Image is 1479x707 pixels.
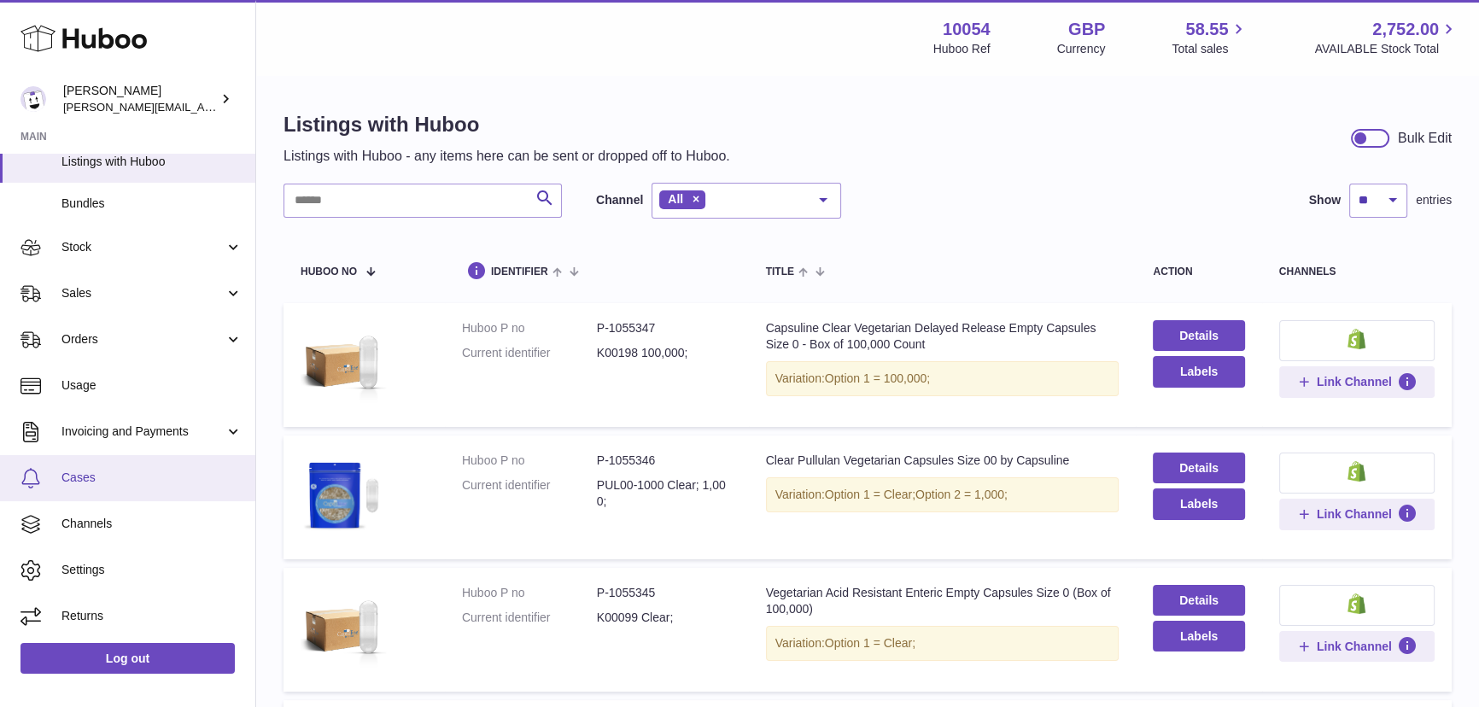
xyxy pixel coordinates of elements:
[766,585,1119,617] div: Vegetarian Acid Resistant Enteric Empty Capsules Size 0 (Box of 100,000)
[1279,366,1435,397] button: Link Channel
[63,100,342,114] span: [PERSON_NAME][EMAIL_ADDRESS][DOMAIN_NAME]
[825,488,915,501] span: Option 1 = Clear;
[597,610,732,626] dd: K00099 Clear;
[1314,41,1459,57] span: AVAILABLE Stock Total
[1347,461,1365,482] img: shopify-small.png
[20,643,235,674] a: Log out
[61,377,243,394] span: Usage
[1279,631,1435,662] button: Link Channel
[1309,192,1341,208] label: Show
[766,320,1119,353] div: Capsuline Clear Vegetarian Delayed Release Empty Capsules Size 0 - Box of 100,000 Count
[61,331,225,348] span: Orders
[943,18,991,41] strong: 10054
[61,424,225,440] span: Invoicing and Payments
[1279,266,1435,278] div: channels
[63,83,217,115] div: [PERSON_NAME]
[1153,320,1244,351] a: Details
[668,192,683,206] span: All
[301,453,386,538] img: Clear Pullulan Vegetarian Capsules Size 00 by Capsuline
[1416,192,1452,208] span: entries
[61,470,243,486] span: Cases
[20,86,46,112] img: luz@capsuline.com
[766,477,1119,512] div: Variation:
[1279,499,1435,529] button: Link Channel
[1398,129,1452,148] div: Bulk Edit
[597,345,732,361] dd: K00198 100,000;
[597,477,732,510] dd: PUL00-1000 Clear; 1,000;
[1314,18,1459,57] a: 2,752.00 AVAILABLE Stock Total
[462,477,597,510] dt: Current identifier
[1317,639,1392,654] span: Link Channel
[1185,18,1228,41] span: 58.55
[284,147,730,166] p: Listings with Huboo - any items here can be sent or dropped off to Huboo.
[61,516,243,532] span: Channels
[61,285,225,301] span: Sales
[1153,356,1244,387] button: Labels
[1068,18,1105,41] strong: GBP
[596,192,643,208] label: Channel
[462,453,597,469] dt: Huboo P no
[766,361,1119,396] div: Variation:
[1317,506,1392,522] span: Link Channel
[1153,585,1244,616] a: Details
[462,345,597,361] dt: Current identifier
[597,453,732,469] dd: P-1055346
[1057,41,1106,57] div: Currency
[61,154,243,170] span: Listings with Huboo
[1153,621,1244,651] button: Labels
[1317,374,1392,389] span: Link Channel
[301,320,386,406] img: Capsuline Clear Vegetarian Delayed Release Empty Capsules Size 0 - Box of 100,000 Count
[1372,18,1439,41] span: 2,752.00
[825,636,915,650] span: Option 1 = Clear;
[491,266,548,278] span: identifier
[825,371,930,385] span: Option 1 = 100,000;
[766,266,794,278] span: title
[766,626,1119,661] div: Variation:
[1347,329,1365,349] img: shopify-small.png
[933,41,991,57] div: Huboo Ref
[61,196,243,212] span: Bundles
[462,585,597,601] dt: Huboo P no
[597,320,732,336] dd: P-1055347
[1153,453,1244,483] a: Details
[284,111,730,138] h1: Listings with Huboo
[915,488,1008,501] span: Option 2 = 1,000;
[301,266,357,278] span: Huboo no
[61,239,225,255] span: Stock
[766,453,1119,469] div: Clear Pullulan Vegetarian Capsules Size 00 by Capsuline
[1172,18,1248,57] a: 58.55 Total sales
[462,320,597,336] dt: Huboo P no
[1153,488,1244,519] button: Labels
[462,610,597,626] dt: Current identifier
[301,585,386,670] img: Vegetarian Acid Resistant Enteric Empty Capsules Size 0 (Box of 100,000)
[1347,593,1365,614] img: shopify-small.png
[1153,266,1244,278] div: action
[597,585,732,601] dd: P-1055345
[61,562,243,578] span: Settings
[1172,41,1248,57] span: Total sales
[61,608,243,624] span: Returns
